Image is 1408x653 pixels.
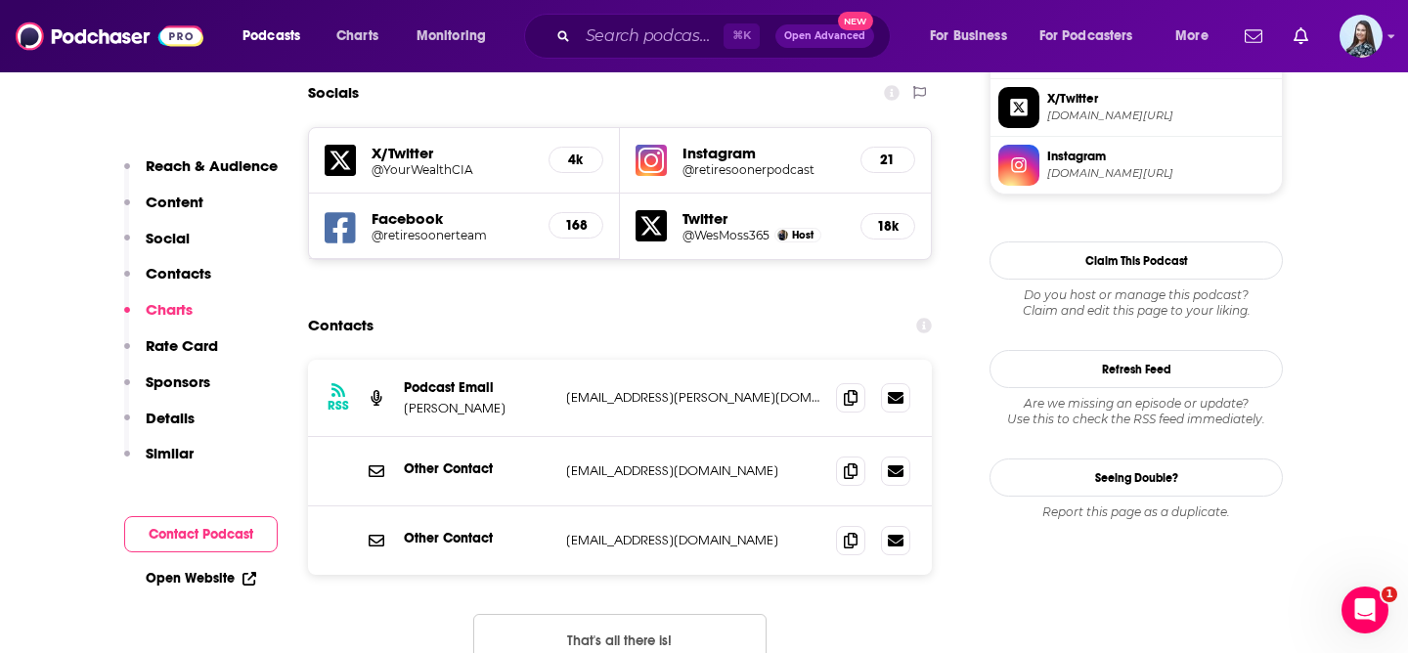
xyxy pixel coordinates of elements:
[1382,587,1397,602] span: 1
[308,74,359,111] h2: Socials
[372,228,533,242] a: @retiresoonerteam
[417,22,486,50] span: Monitoring
[682,162,845,177] a: @retiresoonerpodcast
[930,22,1007,50] span: For Business
[682,228,770,242] a: @WesMoss365
[146,444,194,462] p: Similar
[1237,20,1270,53] a: Show notifications dropdown
[328,398,349,414] h3: RSS
[124,264,211,300] button: Contacts
[372,144,533,162] h5: X/Twitter
[636,145,667,176] img: iconImage
[124,444,194,480] button: Similar
[146,570,256,587] a: Open Website
[543,14,909,59] div: Search podcasts, credits, & more...
[124,156,278,193] button: Reach & Audience
[990,458,1283,497] a: Seeing Double?
[242,22,300,50] span: Podcasts
[336,22,378,50] span: Charts
[124,229,190,265] button: Social
[566,532,820,548] p: [EMAIL_ADDRESS][DOMAIN_NAME]
[146,193,203,211] p: Content
[1047,109,1274,123] span: twitter.com/YourWealthCIA
[1039,22,1133,50] span: For Podcasters
[324,21,390,52] a: Charts
[565,217,587,234] h5: 168
[124,409,195,445] button: Details
[1162,21,1233,52] button: open menu
[124,300,193,336] button: Charts
[1340,15,1383,58] img: User Profile
[404,400,550,416] p: [PERSON_NAME]
[682,209,845,228] h5: Twitter
[998,145,1274,186] a: Instagram[DOMAIN_NAME][URL]
[566,389,820,406] p: [EMAIL_ADDRESS][PERSON_NAME][DOMAIN_NAME]
[404,460,550,477] p: Other Contact
[146,336,218,355] p: Rate Card
[1047,166,1274,181] span: instagram.com/retiresoonerpodcast
[838,12,873,30] span: New
[724,23,760,49] span: ⌘ K
[1342,587,1388,633] iframe: Intercom live chat
[775,24,874,48] button: Open AdvancedNew
[146,229,190,247] p: Social
[566,462,820,479] p: [EMAIL_ADDRESS][DOMAIN_NAME]
[404,530,550,546] p: Other Contact
[682,144,845,162] h5: Instagram
[146,409,195,427] p: Details
[372,209,533,228] h5: Facebook
[404,379,550,396] p: Podcast Email
[990,241,1283,280] button: Claim This Podcast
[146,372,210,391] p: Sponsors
[124,336,218,372] button: Rate Card
[990,287,1283,319] div: Claim and edit this page to your liking.
[124,372,210,409] button: Sponsors
[372,162,533,177] a: @YourWealthCIA
[792,229,814,241] span: Host
[877,152,899,168] h5: 21
[1175,22,1209,50] span: More
[990,287,1283,303] span: Do you host or manage this podcast?
[308,307,374,344] h2: Contacts
[146,264,211,283] p: Contacts
[1047,148,1274,165] span: Instagram
[146,156,278,175] p: Reach & Audience
[1047,90,1274,108] span: X/Twitter
[990,504,1283,520] div: Report this page as a duplicate.
[1286,20,1316,53] a: Show notifications dropdown
[578,21,724,52] input: Search podcasts, credits, & more...
[16,18,203,55] img: Podchaser - Follow, Share and Rate Podcasts
[990,396,1283,427] div: Are we missing an episode or update? Use this to check the RSS feed immediately.
[124,193,203,229] button: Content
[229,21,326,52] button: open menu
[990,350,1283,388] button: Refresh Feed
[403,21,511,52] button: open menu
[877,218,899,235] h5: 18k
[1340,15,1383,58] span: Logged in as brookefortierpr
[1340,15,1383,58] button: Show profile menu
[565,152,587,168] h5: 4k
[916,21,1032,52] button: open menu
[1027,21,1162,52] button: open menu
[998,87,1274,128] a: X/Twitter[DOMAIN_NAME][URL]
[777,230,788,240] img: Wes Moss
[784,31,865,41] span: Open Advanced
[124,516,278,552] button: Contact Podcast
[146,300,193,319] p: Charts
